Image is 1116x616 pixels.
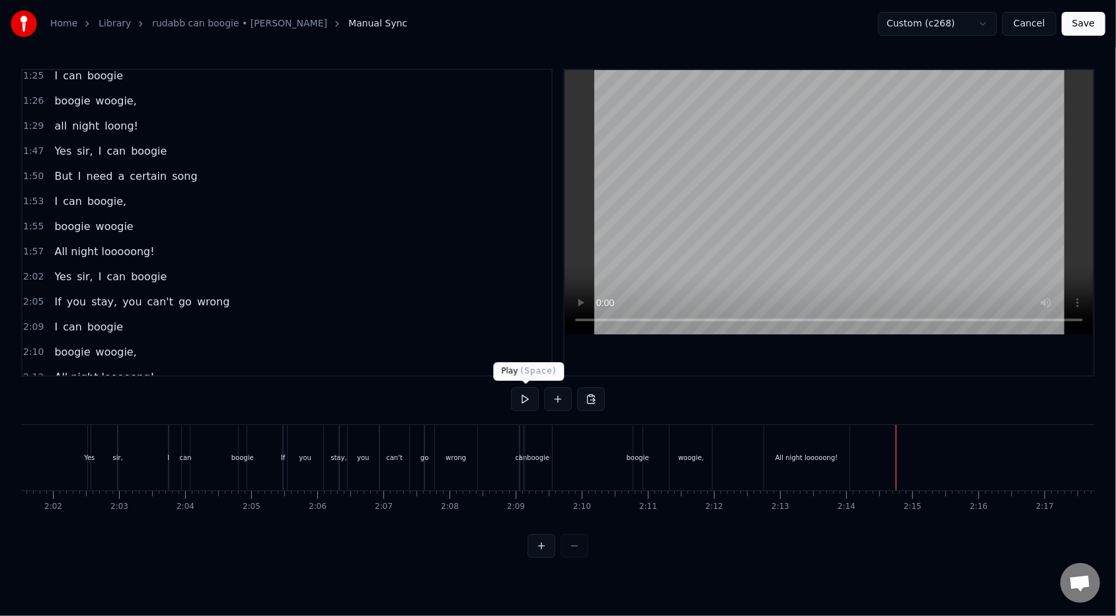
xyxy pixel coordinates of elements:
[420,453,428,463] div: go
[23,95,44,108] span: 1:26
[23,321,44,334] span: 2:09
[53,269,73,284] span: Yes
[11,11,37,37] img: youka
[386,453,403,463] div: can't
[23,195,44,208] span: 1:53
[23,295,44,309] span: 2:05
[904,502,922,512] div: 2:15
[970,502,988,512] div: 2:16
[53,319,59,334] span: I
[77,169,83,184] span: I
[53,294,62,309] span: If
[61,68,83,83] span: can
[520,366,556,375] span: ( Space )
[171,169,198,184] span: song
[23,145,44,158] span: 1:47
[113,453,123,463] div: sir,
[65,294,87,309] span: you
[772,502,789,512] div: 2:13
[53,118,68,134] span: all
[61,194,83,209] span: can
[84,453,95,463] div: Yes
[23,220,44,233] span: 1:55
[130,269,168,284] span: boogie
[53,369,155,385] span: All night looooong!
[23,69,44,83] span: 1:25
[50,17,407,30] nav: breadcrumb
[309,502,327,512] div: 2:06
[177,294,193,309] span: go
[177,502,194,512] div: 2:04
[507,502,525,512] div: 2:09
[71,118,100,134] span: night
[639,502,657,512] div: 2:11
[705,502,723,512] div: 2:12
[117,169,126,184] span: a
[97,143,103,159] span: I
[1036,502,1054,512] div: 2:17
[1060,563,1100,603] div: Open chat
[23,120,44,133] span: 1:29
[1002,12,1056,36] button: Cancel
[95,344,138,360] span: woogie,
[90,294,118,309] span: stay,
[105,143,127,159] span: can
[103,118,139,134] span: loong!
[152,17,327,30] a: rudabb can boogie • [PERSON_NAME]
[99,17,131,30] a: Library
[95,219,135,234] span: woogie
[44,502,62,512] div: 2:02
[23,270,44,284] span: 2:02
[243,502,260,512] div: 2:05
[627,453,649,463] div: boogie
[776,453,838,463] div: All night looooong!
[516,453,528,463] div: can
[95,93,138,108] span: woogie,
[357,453,369,463] div: you
[678,453,704,463] div: woogie,
[53,93,91,108] span: boogie
[110,502,128,512] div: 2:03
[130,143,168,159] span: boogie
[53,344,91,360] span: boogie
[128,169,168,184] span: certain
[53,143,73,159] span: Yes
[53,68,59,83] span: I
[493,362,564,381] div: Play
[446,453,466,463] div: wrong
[75,269,94,284] span: sir,
[121,294,143,309] span: you
[53,169,73,184] span: But
[348,17,407,30] span: Manual Sync
[331,453,346,463] div: stay,
[23,170,44,183] span: 1:50
[61,319,83,334] span: can
[105,269,127,284] span: can
[375,502,393,512] div: 2:07
[53,244,155,259] span: All night looooong!
[299,453,311,463] div: you
[86,194,128,209] span: boogie,
[1062,12,1105,36] button: Save
[53,219,91,234] span: boogie
[180,453,192,463] div: can
[527,453,549,463] div: boogie
[281,453,285,463] div: If
[86,68,124,83] span: boogie
[85,169,114,184] span: need
[23,371,44,384] span: 2:12
[50,17,77,30] a: Home
[573,502,591,512] div: 2:10
[231,453,254,463] div: boogie
[838,502,856,512] div: 2:14
[75,143,94,159] span: sir,
[23,245,44,258] span: 1:57
[167,453,169,463] div: I
[23,346,44,359] span: 2:10
[196,294,231,309] span: wrong
[86,319,124,334] span: boogie
[53,194,59,209] span: I
[97,269,103,284] span: I
[146,294,175,309] span: can't
[441,502,459,512] div: 2:08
